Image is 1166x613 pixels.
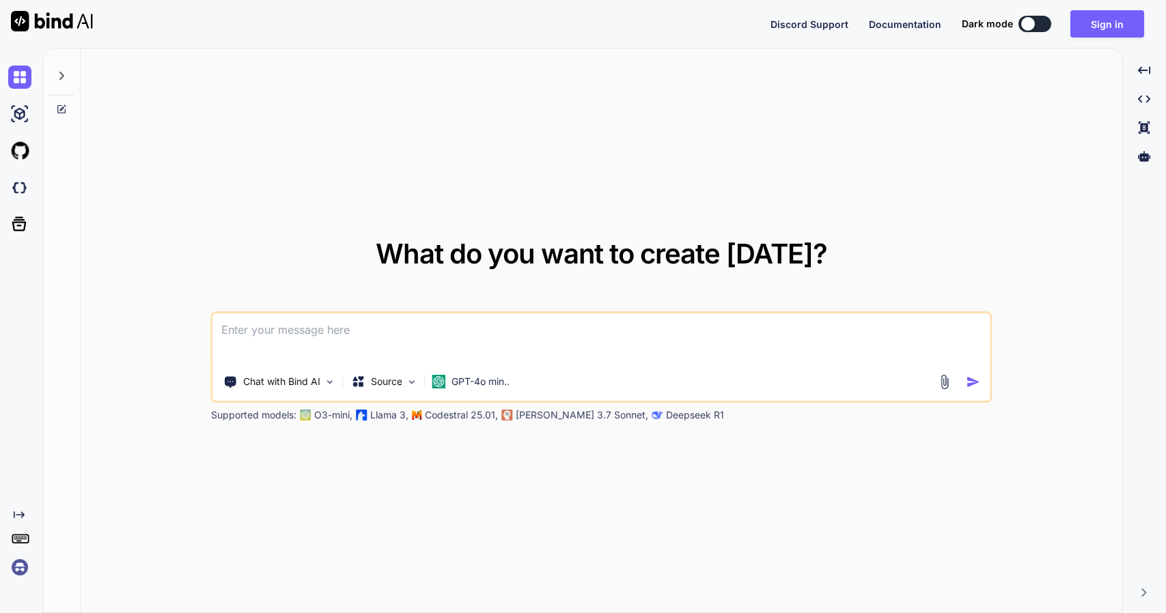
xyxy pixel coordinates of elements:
[314,408,352,422] p: O3-mini,
[666,408,724,422] p: Deepseek R1
[936,374,952,390] img: attachment
[11,11,93,31] img: Bind AI
[771,17,848,31] button: Discord Support
[413,410,422,420] img: Mistral-AI
[370,408,408,422] p: Llama 3,
[425,408,498,422] p: Codestral 25.01,
[376,237,827,270] span: What do you want to create [DATE]?
[966,375,980,389] img: icon
[1070,10,1144,38] button: Sign in
[8,176,31,199] img: darkCloudIdeIcon
[8,102,31,126] img: ai-studio
[406,376,418,388] img: Pick Models
[301,410,311,420] img: GPT-4
[652,410,663,420] img: claude
[8,66,31,89] img: chat
[432,375,446,388] img: GPT-4o mini
[8,139,31,162] img: githubLight
[357,410,367,420] img: Llama2
[371,375,402,388] p: Source
[8,556,31,579] img: signin
[502,410,513,420] img: claude
[962,17,1013,31] span: Dark mode
[869,18,941,30] span: Documentation
[452,375,510,388] p: GPT-4o min..
[771,18,848,30] span: Discord Support
[324,376,336,388] img: Pick Tools
[516,408,648,422] p: [PERSON_NAME] 3.7 Sonnet,
[211,408,296,422] p: Supported models:
[869,17,941,31] button: Documentation
[243,375,320,388] p: Chat with Bind AI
